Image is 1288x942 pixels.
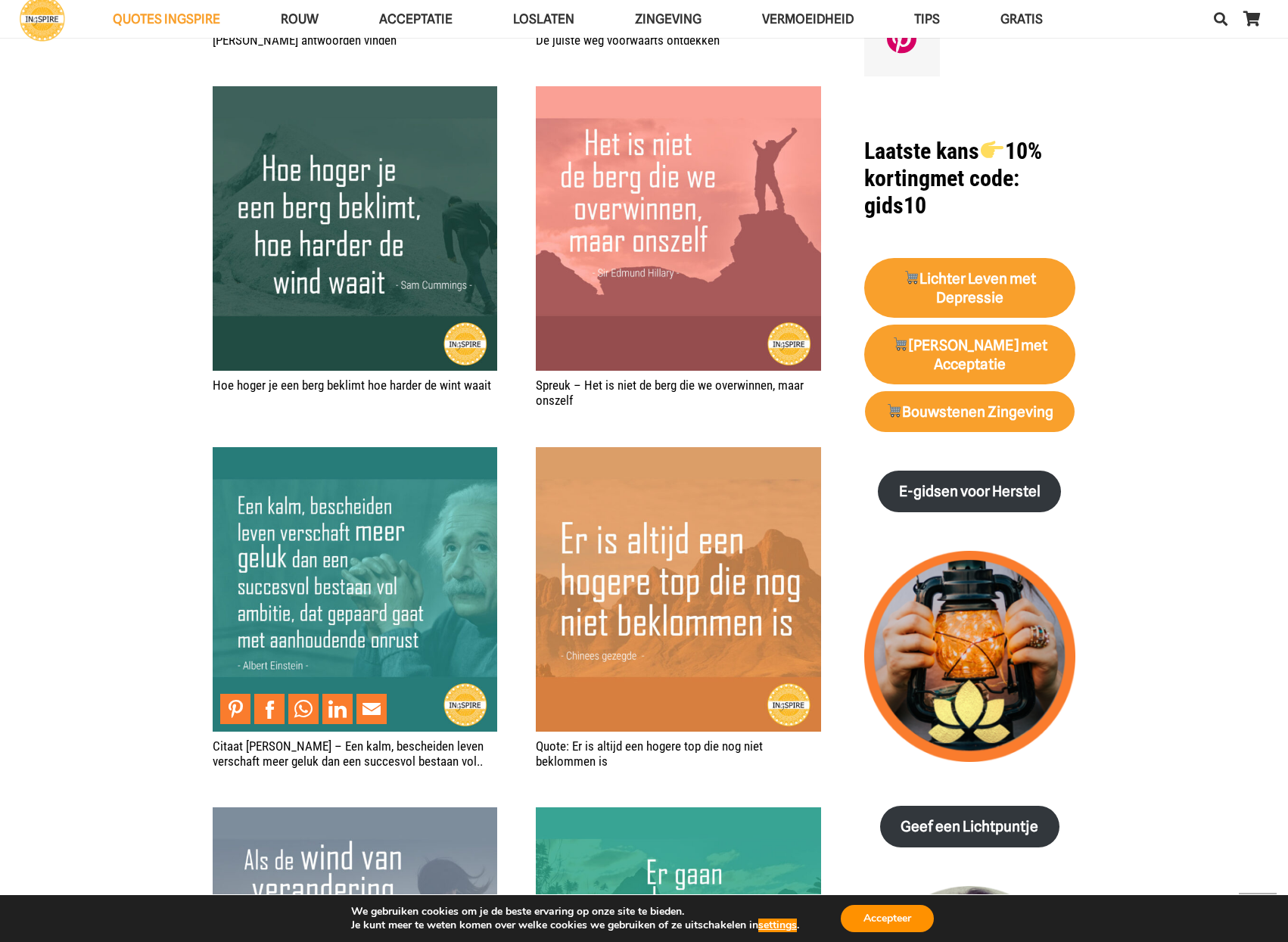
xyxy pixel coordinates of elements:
[878,471,1061,512] a: E-gidsen voor Herstel
[864,325,1075,385] a: 🛒[PERSON_NAME] met Acceptatie
[356,694,390,724] li: Email This
[1000,11,1043,26] span: GRATIS
[865,391,1075,433] a: 🛒Bouwstenen Zingeving
[864,138,1075,219] h1: met code: gids10
[758,919,797,932] button: settings
[536,86,820,371] img: Spreuk over Overwinning en Jouw Berg beklimmen - Ingspire zingevingsplatform
[213,738,484,769] a: Citaat [PERSON_NAME] – Een kalm, bescheiden leven verschaft meer geluk dan een succesvol bestaan ...
[351,919,799,932] p: Je kunt meer te weten komen over welke cookies we gebruiken of ze uitschakelen in .
[864,551,1075,762] img: lichtpuntjes voor in donkere tijden
[288,694,319,724] a: Share to WhatsApp
[351,905,799,919] p: We gebruiken cookies om je de beste ervaring op onze site te bieden.
[536,738,763,769] a: Quote: Er is altijd een hogere top die nog niet beklommen is
[899,483,1041,500] strong: E-gidsen voor Herstel
[536,86,820,371] a: Spreuk – Het is niet de berg die we overwinnen, maar onszelf
[841,905,934,932] button: Accepteer
[914,11,940,26] span: TIPS
[322,694,356,724] li: LinkedIn
[887,403,901,418] img: 🛒
[213,378,491,393] a: Hoe hoger je een berg beklimt hoe harder de wint waait
[379,11,453,26] span: Acceptatie
[903,270,1036,306] strong: Lichter Leven met Depressie
[113,11,220,26] span: QUOTES INGSPIRE
[281,11,319,26] span: ROUW
[322,694,353,724] a: Share to LinkedIn
[220,694,250,724] a: Pin to Pinterest
[536,447,820,732] img: Chinees gezegde: Er is altijd een hogere top die nog niet beklommen is | ingspire
[213,447,497,732] a: Citaat Einstein – Een kalm, bescheiden leven verschaft meer geluk dan een succesvol bestaan vol..
[1239,893,1277,931] a: Terug naar top
[536,447,820,732] a: Quote: Er is altijd een hogere top die nog niet beklommen is
[254,694,288,724] li: Facebook
[904,270,919,284] img: 🛒
[356,694,387,724] a: Mail to Email This
[901,818,1038,835] strong: Geef een Lichtpuntje
[892,337,1047,373] strong: [PERSON_NAME] met Acceptatie
[288,694,322,724] li: WhatsApp
[513,11,574,26] span: Loslaten
[762,11,854,26] span: VERMOEIDHEID
[213,86,497,371] img: Hoe hoger je een berg beklimt hoe harder de wind waait - Sam Cummings
[864,138,1042,191] strong: Laatste kans 10% korting
[981,138,1003,161] img: 👉
[893,337,907,351] img: 🛒
[880,806,1059,847] a: Geef een Lichtpuntje
[536,378,804,408] a: Spreuk – Het is niet de berg die we overwinnen, maar onszelf
[635,11,702,26] span: Zingeving
[885,403,1053,421] strong: Bouwstenen Zingeving
[864,258,1075,319] a: 🛒Lichter Leven met Depressie
[213,447,497,732] img: Einstein spreuk - Een kalm bescheiden leven - quotes zingeving op ingspire.nl
[220,694,254,724] li: Pinterest
[213,33,397,48] a: [PERSON_NAME] antwoorden vinden
[254,694,285,724] a: Share to Facebook
[213,86,497,371] a: Hoe hoger je een berg beklimt hoe harder de wint waait
[536,33,720,48] a: De juiste weg voorwaarts ontdekken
